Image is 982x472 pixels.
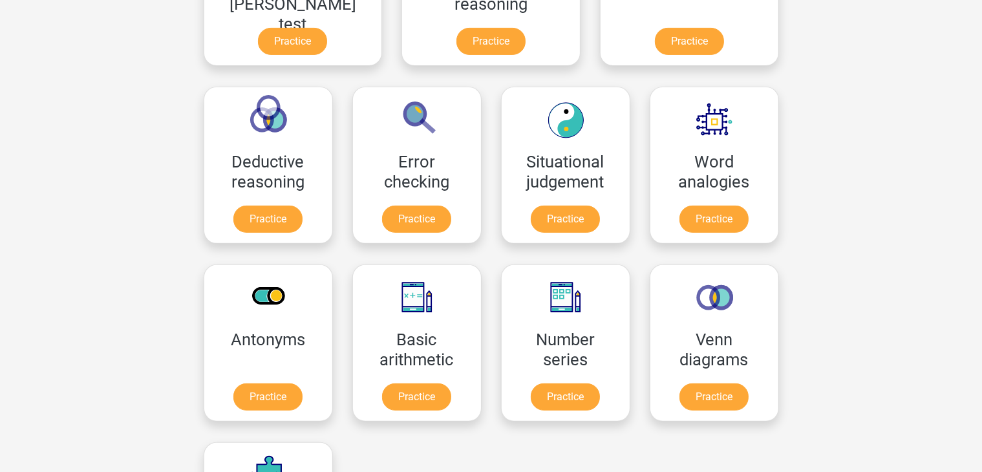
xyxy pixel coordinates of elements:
a: Practice [258,28,327,55]
a: Practice [382,206,451,233]
a: Practice [655,28,724,55]
a: Practice [382,383,451,411]
a: Practice [679,206,749,233]
a: Practice [233,206,303,233]
a: Practice [679,383,749,411]
a: Practice [531,383,600,411]
a: Practice [233,383,303,411]
a: Practice [531,206,600,233]
a: Practice [456,28,526,55]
